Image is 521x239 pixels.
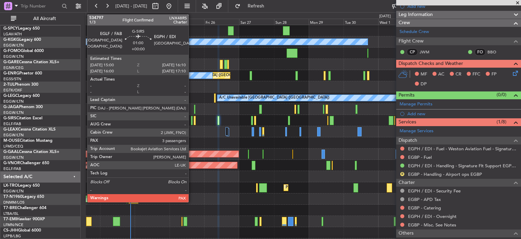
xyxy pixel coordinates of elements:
span: G-GARE [3,60,19,64]
a: EGTK/OXF [3,88,22,93]
button: All Aircraft [7,13,74,24]
div: [DATE] [379,14,391,19]
span: Refresh [242,4,270,8]
a: M-OUSECitation Mustang [3,139,53,143]
a: EGGW/LTN [3,43,24,48]
a: G-ENRGPraetor 600 [3,71,42,75]
div: Sun 28 [274,19,309,25]
span: G-JAGA [3,105,19,109]
span: T7-BRE [3,206,17,210]
a: G-JAGAPhenom 300 [3,105,43,109]
a: G-GARECessna Citation XLS+ [3,60,59,64]
a: LX-TROLegacy 650 [3,184,40,188]
a: EGLF/FAB [3,121,21,126]
a: 2-TIJLPhenom 300 [3,83,38,87]
div: FO [475,48,486,56]
a: EGGW/LTN [3,133,24,138]
span: (1/8) [497,118,506,125]
a: Schedule Crew [400,29,429,35]
a: LFPB/LBG [3,234,21,239]
a: G-LEAXCessna Citation XLS [3,127,56,132]
div: Add new [407,3,518,9]
a: EGPH / EDI - Overnight [408,214,457,219]
span: G-SIRS [3,116,16,120]
span: G-LEGC [3,94,18,98]
a: CS-JHHGlobal 6000 [3,228,41,233]
a: EGGW/LTN [3,110,24,115]
div: Tue 23 [100,19,135,25]
span: CS-JHH [3,228,18,233]
span: Others [399,229,413,237]
a: EGBP - APD Tax [408,197,441,202]
span: G-KGKG [3,38,19,42]
span: T7-EMI [3,217,17,221]
span: Dispatch [399,137,417,144]
a: G-SPCYLegacy 650 [3,27,40,31]
div: Planned Maint [GEOGRAPHIC_DATA] ([GEOGRAPHIC_DATA]) [78,160,185,170]
span: AC [438,71,444,78]
span: G-LEAX [3,127,18,132]
a: EGBP - Handling - Airport ops EGBP [408,171,482,177]
a: Manage Services [400,128,433,135]
a: EGBP - Catering [408,205,441,211]
a: EGPH / EDI - Security Fee [408,188,461,194]
a: EGGW/LTN [3,54,24,59]
span: G-VNOR [3,161,20,165]
span: [DATE] - [DATE] [115,3,147,9]
a: G-VNORChallenger 650 [3,161,49,165]
div: Fri 26 [204,19,239,25]
a: JWM [420,49,435,55]
div: A/C Unavailable [136,70,165,81]
a: Manage Permits [400,101,432,108]
span: (0/0) [497,91,506,98]
a: DNMM/LOS [3,200,24,205]
div: [DATE] [87,14,99,19]
span: Crew [399,19,410,27]
div: Planned Maint [GEOGRAPHIC_DATA] ([GEOGRAPHIC_DATA]) [286,183,392,193]
a: G-KGKGLegacy 600 [3,38,41,42]
a: LFMD/CEQ [3,144,23,149]
span: Dispatch Checks and Weather [399,60,463,68]
span: 2-TIJL [3,83,15,87]
span: All Aircraft [18,16,72,21]
div: Tue 30 [344,19,379,25]
button: R [400,172,404,176]
span: Services [399,118,416,126]
div: A/C Unavailable [GEOGRAPHIC_DATA] ([GEOGRAPHIC_DATA]) [219,93,329,103]
div: CP [407,48,418,56]
span: FP [491,71,497,78]
div: Add new [407,111,518,117]
span: Permits [399,91,414,99]
input: Trip Number [21,1,60,11]
a: T7-BREChallenger 604 [3,206,46,210]
a: T7-EMIHawker 900XP [3,217,45,221]
span: G-SPCY [3,27,18,31]
div: Sat 27 [239,19,274,25]
a: EGGW/LTN [3,99,24,104]
div: Thu 25 [170,19,205,25]
span: G-FOMO [3,49,21,53]
div: Mon 29 [309,19,344,25]
a: EGPH / EDI - Fuel - Weston Aviation Fuel - Signature - EGPH / EDI [408,146,518,152]
span: MF [421,71,427,78]
span: Leg Information [399,11,433,19]
a: G-GAALCessna Citation XLS+ [3,150,59,154]
div: Wed 24 [135,19,170,25]
span: G-ENRG [3,71,19,75]
a: EGGW/LTN [3,155,24,160]
div: Wed 1 [378,19,413,25]
a: EGGW/LTN [3,189,24,194]
span: FFC [472,71,480,78]
span: M-OUSE [3,139,20,143]
a: EGBP - Misc. See Notes [408,222,456,228]
span: Flight Crew [399,37,424,45]
a: G-LEGCLegacy 600 [3,94,40,98]
a: G-FOMOGlobal 6000 [3,49,44,53]
a: BBO [487,49,503,55]
button: Refresh [232,1,272,12]
div: Planned Maint [GEOGRAPHIC_DATA] ([GEOGRAPHIC_DATA]) [148,104,255,114]
span: CR [456,71,461,78]
span: LX-TRO [3,184,18,188]
a: LGAV/ATH [3,32,22,37]
div: Planned Maint [GEOGRAPHIC_DATA] ([GEOGRAPHIC_DATA]) [148,48,255,58]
